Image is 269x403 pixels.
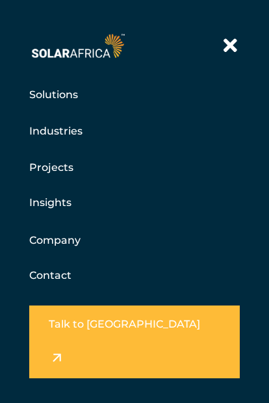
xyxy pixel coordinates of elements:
[29,159,73,175] a: Projects
[29,86,78,103] a: Solutions
[29,123,83,139] a: Industries
[29,232,81,248] a: Company
[29,196,71,209] a: Insights
[29,269,71,281] a: Contact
